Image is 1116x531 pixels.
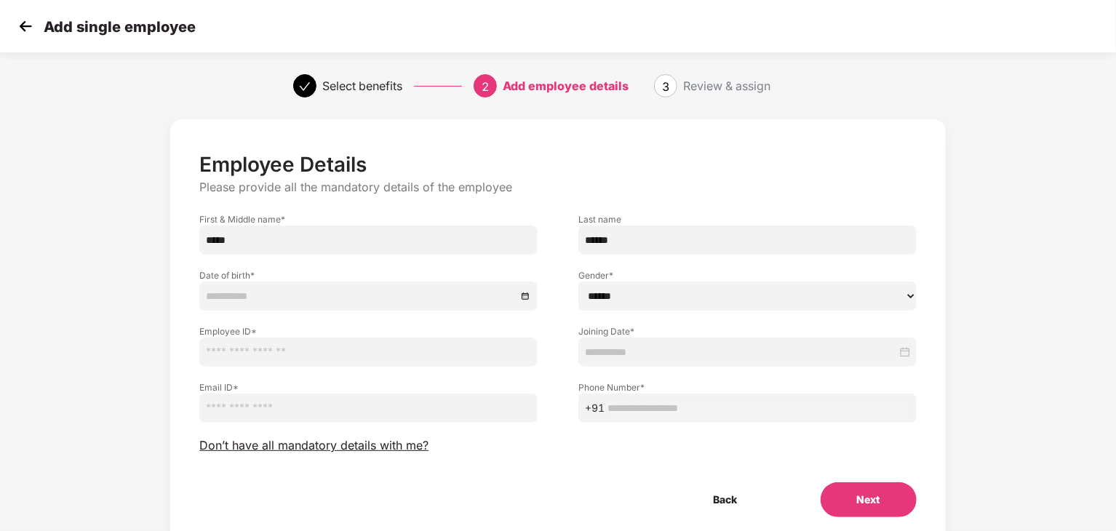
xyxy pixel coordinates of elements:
[821,482,917,517] button: Next
[299,81,311,92] span: check
[683,74,770,97] div: Review & assign
[677,482,774,517] button: Back
[662,79,669,94] span: 3
[199,438,429,453] span: Don’t have all mandatory details with me?
[578,213,917,225] label: Last name
[44,18,196,36] p: Add single employee
[199,180,916,195] p: Please provide all the mandatory details of the employee
[199,269,538,282] label: Date of birth
[578,381,917,394] label: Phone Number
[503,74,629,97] div: Add employee details
[482,79,489,94] span: 2
[199,152,916,177] p: Employee Details
[199,381,538,394] label: Email ID
[578,269,917,282] label: Gender
[322,74,402,97] div: Select benefits
[199,213,538,225] label: First & Middle name
[578,325,917,338] label: Joining Date
[585,400,605,416] span: +91
[15,15,36,37] img: svg+xml;base64,PHN2ZyB4bWxucz0iaHR0cDovL3d3dy53My5vcmcvMjAwMC9zdmciIHdpZHRoPSIzMCIgaGVpZ2h0PSIzMC...
[199,325,538,338] label: Employee ID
